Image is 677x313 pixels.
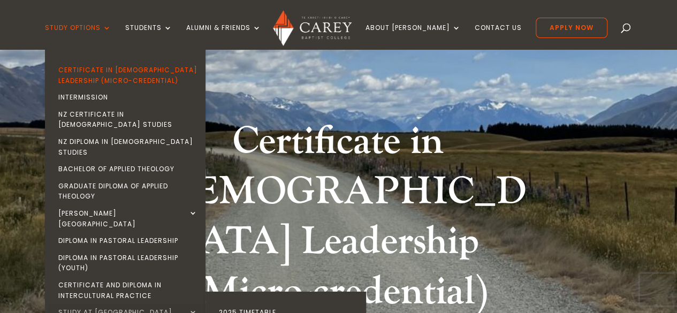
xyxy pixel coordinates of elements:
[125,24,172,49] a: Students
[48,106,208,133] a: NZ Certificate in [DEMOGRAPHIC_DATA] Studies
[366,24,461,49] a: About [PERSON_NAME]
[48,178,208,205] a: Graduate Diploma of Applied Theology
[475,24,522,49] a: Contact Us
[48,232,208,249] a: Diploma in Pastoral Leadership
[48,205,208,232] a: [PERSON_NAME][GEOGRAPHIC_DATA]
[48,62,208,89] a: Certificate in [DEMOGRAPHIC_DATA] Leadership (Micro-credential)
[48,249,208,277] a: Diploma in Pastoral Leadership (Youth)
[48,133,208,161] a: NZ Diploma in [DEMOGRAPHIC_DATA] Studies
[273,10,352,46] img: Carey Baptist College
[48,277,208,304] a: Certificate and Diploma in Intercultural Practice
[48,89,208,106] a: Intermission
[45,24,111,49] a: Study Options
[186,24,261,49] a: Alumni & Friends
[536,18,607,38] a: Apply Now
[48,161,208,178] a: Bachelor of Applied Theology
